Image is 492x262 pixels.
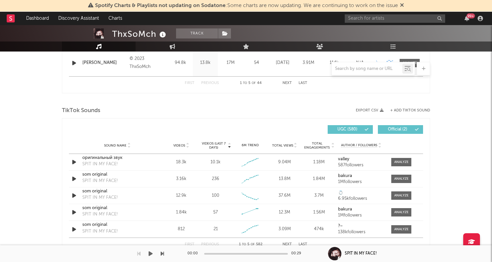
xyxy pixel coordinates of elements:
div: 13.8M [269,176,300,182]
div: 9.04M [269,159,300,166]
a: Charts [104,12,127,25]
a: bakura [338,207,385,212]
div: 00:00 [187,250,201,258]
div: 138k followers [338,230,385,235]
strong: 💍 [338,190,343,195]
div: 1.56M [304,209,335,216]
div: SPIT IN MY FACE! [82,228,118,235]
div: 21 [214,226,218,233]
button: + Add TikTok Sound [390,109,430,112]
button: Official(2) [378,125,423,134]
div: © 2023 ThxSoMch [130,55,166,71]
a: оригинальный звук [82,155,152,161]
button: Next [282,81,292,85]
span: Author / Followers [341,143,377,148]
span: to [243,82,247,85]
a: som original [82,171,152,178]
div: 1.18M [304,159,335,166]
div: 12.9k [166,192,197,199]
div: 6.95k followers [338,196,385,201]
span: Sound Name [104,144,127,148]
div: N/A [349,60,371,66]
button: Track [176,28,218,38]
span: Dismiss [400,3,404,8]
div: 12.3M [269,209,300,216]
div: 1.84k [166,209,197,216]
span: Total Engagements [304,142,331,150]
div: 812 [166,226,197,233]
button: Last [299,243,307,246]
span: to [242,243,246,246]
div: SPIT IN MY FACE! [82,161,118,168]
div: 54 [245,60,268,66]
div: ThxSoMch [112,28,168,39]
div: 17M [220,60,241,66]
button: Last [299,81,307,85]
span: TikTok Sounds [62,107,100,115]
a: Discovery Assistant [54,12,104,25]
a: bakura [338,174,385,178]
div: 3.91M [297,60,320,66]
div: SPIT IN MY FACE! [82,178,118,184]
div: 474k [304,226,335,233]
div: som original [82,205,152,211]
a: Dashboard [21,12,54,25]
div: 100 [212,192,219,199]
div: 10.1k [211,159,221,166]
span: : Some charts are now updating. We are continuing to work on the issue [95,3,398,8]
div: 236 [212,176,219,182]
input: Search by song name or URL [332,66,402,72]
input: Search for artists [345,14,445,23]
button: 99+ [465,16,469,21]
div: 37.6M [269,192,300,199]
div: SPIT IN MY FACE! [82,211,118,218]
strong: bakura [338,207,352,211]
div: 6M Trend [235,143,266,148]
button: First [185,81,194,85]
a: som original [82,222,152,228]
div: 1 5 44 [232,79,269,87]
div: 587 followers [338,163,385,168]
div: 3.7M [304,192,335,199]
span: Official ( 2 ) [382,127,413,132]
button: Previous [201,81,219,85]
span: Videos [173,144,185,148]
div: 3.09M [269,226,300,233]
strong: valley [338,157,349,161]
span: Total Views [272,144,293,148]
a: som original [82,188,152,195]
button: UGC(580) [328,125,373,134]
div: 1M followers [338,180,385,184]
button: Next [282,243,292,246]
a: valley [338,157,385,162]
strong: ?~ [338,224,343,228]
span: of [251,243,255,246]
a: 💍 [338,190,385,195]
div: 114k [323,60,345,66]
button: Previous [201,243,219,246]
span: of [252,82,256,85]
div: 1.84M [304,176,335,182]
div: SPIT IN MY FACE! [345,251,377,257]
div: 00:29 [291,250,305,258]
button: Export CSV [356,108,384,112]
div: 18.3k [166,159,197,166]
span: Spotify Charts & Playlists not updating on Sodatone [95,3,226,8]
span: Videos (last 7 days) [200,142,227,150]
div: 94.8k [169,60,191,66]
div: 99 + [467,13,475,18]
div: SPIT IN MY FACE! [82,194,118,201]
div: [DATE] [271,60,294,66]
a: [PERSON_NAME] [82,60,126,66]
span: UGC ( 580 ) [332,127,363,132]
a: ?~ [338,224,385,229]
div: 3.16k [166,176,197,182]
strong: bakura [338,174,352,178]
div: 57 [213,209,218,216]
div: 1 5 582 [232,241,269,249]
